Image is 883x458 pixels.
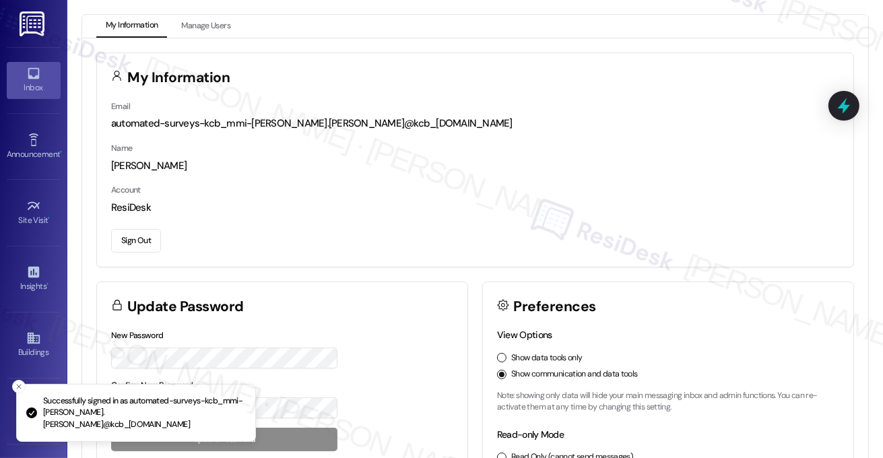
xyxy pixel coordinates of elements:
label: Show communication and data tools [511,368,638,381]
label: New Password [111,330,164,341]
label: Email [111,101,130,112]
label: Read-only Mode [497,428,564,440]
p: Successfully signed in as automated-surveys-kcb_mmi-[PERSON_NAME].[PERSON_NAME]@kcb_[DOMAIN_NAME] [43,395,244,431]
a: Inbox [7,62,61,98]
div: ResiDesk [111,201,839,215]
div: [PERSON_NAME] [111,159,839,173]
h3: Preferences [514,300,596,314]
p: Note: showing only data will hide your main messaging inbox and admin functions. You can re-activ... [497,390,839,414]
img: ResiDesk Logo [20,11,47,36]
button: Close toast [12,380,26,393]
span: • [48,214,51,223]
label: Show data tools only [511,352,583,364]
div: automated-surveys-kcb_mmi-[PERSON_NAME].[PERSON_NAME]@kcb_[DOMAIN_NAME] [111,117,839,131]
label: Name [111,143,133,154]
span: • [46,280,48,289]
a: Leads [7,393,61,430]
button: Manage Users [172,15,240,38]
h3: Update Password [128,300,244,314]
a: Buildings [7,327,61,363]
label: View Options [497,329,552,341]
label: Account [111,185,141,195]
span: • [60,148,62,157]
a: Site Visit • [7,195,61,231]
a: Insights • [7,261,61,297]
button: My Information [96,15,167,38]
button: Sign Out [111,229,161,253]
h3: My Information [128,71,230,85]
